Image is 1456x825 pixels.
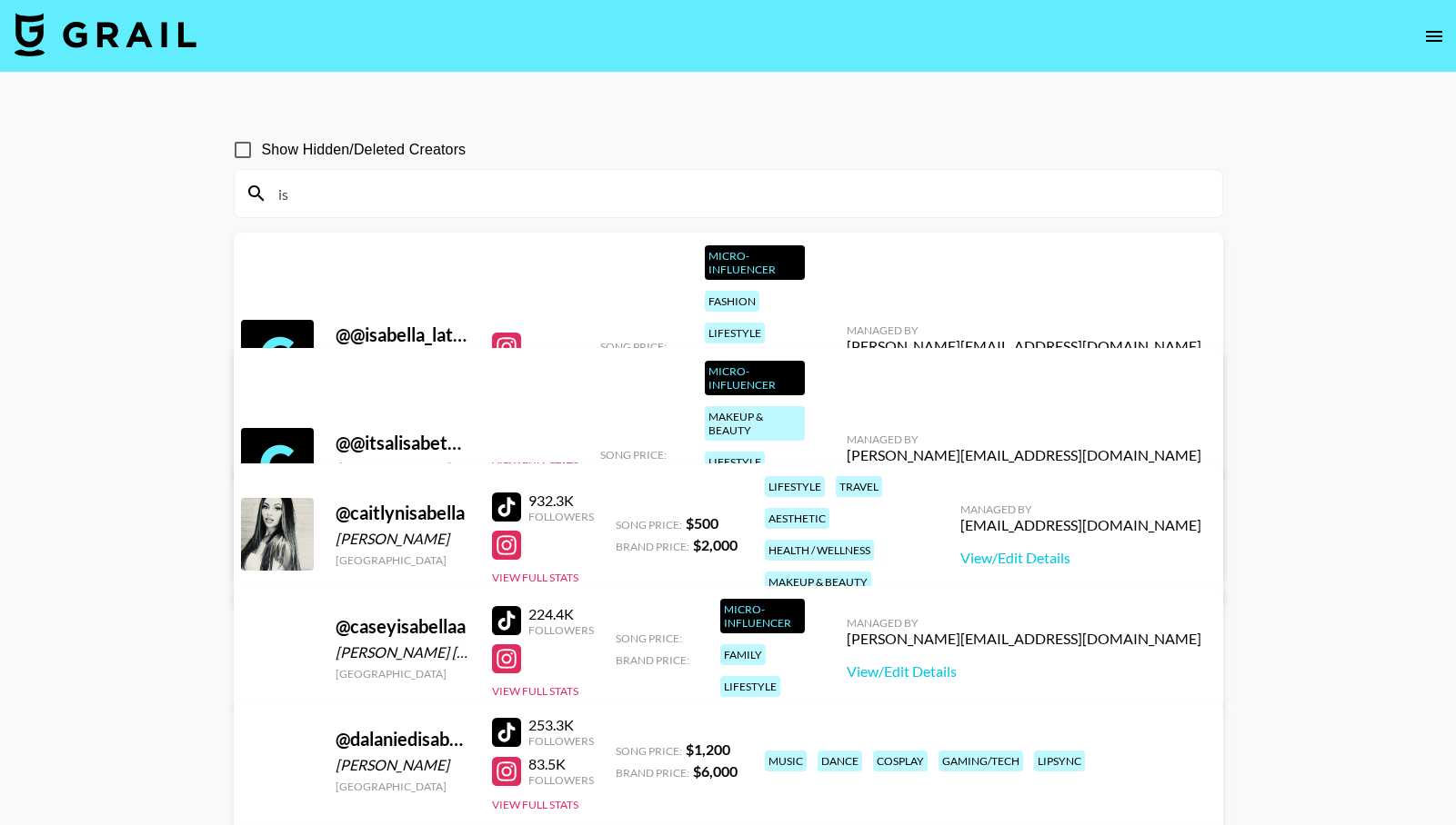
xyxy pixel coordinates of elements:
[705,452,765,472] div: lifestyle
[600,448,667,462] span: Song Price:
[336,530,470,548] div: [PERSON_NAME]
[960,549,1201,567] a: View/Edit Details
[336,615,470,638] div: @ caseyisabellaa
[818,750,862,771] div: dance
[765,476,825,497] div: lifestyle
[960,502,1201,516] div: Managed By
[705,361,805,395] div: Micro-Influencer
[616,653,689,667] span: Brand Price:
[765,508,829,529] div: aesthetic
[528,755,594,773] div: 83.5K
[847,337,1201,355] div: [PERSON_NAME][EMAIL_ADDRESS][DOMAIN_NAME]
[873,750,928,771] div: cosplay
[836,476,882,497] div: travel
[336,643,470,661] div: [PERSON_NAME] [PERSON_NAME]
[336,553,470,567] div: [GEOGRAPHIC_DATA]
[705,323,765,343] div: lifestyle
[686,514,718,532] strong: $ 500
[600,340,667,353] span: Song Price:
[336,667,470,681] div: [GEOGRAPHIC_DATA]
[705,245,805,280] div: Micro-Influencer
[528,510,594,523] div: Followers
[1034,750,1085,771] div: lipsync
[686,741,730,758] strong: $ 1,200
[847,432,1201,446] div: Managed By
[616,631,682,645] span: Song Price:
[847,662,1201,681] a: View/Edit Details
[528,605,594,623] div: 224.4K
[528,716,594,734] div: 253.3K
[492,684,578,698] button: View Full Stats
[336,728,470,750] div: @ dalaniedisabato
[528,492,594,510] div: 932.3K
[847,630,1201,648] div: [PERSON_NAME][EMAIL_ADDRESS][DOMAIN_NAME]
[693,762,738,780] strong: $ 6,000
[765,572,871,592] div: makeup & beauty
[939,750,1023,771] div: gaming/tech
[267,179,1211,208] input: Search by User Name
[616,518,682,532] span: Song Price:
[693,536,738,553] strong: $ 2,000
[528,623,594,637] div: Followers
[492,798,578,811] button: View Full Stats
[765,750,807,771] div: music
[1416,18,1452,55] button: open drawer
[336,323,470,346] div: @ @isabella_latuso
[336,780,470,793] div: [GEOGRAPHIC_DATA]
[765,540,874,561] div: health / wellness
[262,139,467,161] span: Show Hidden/Deleted Creators
[528,773,594,787] div: Followers
[720,676,780,697] div: lifestyle
[528,734,594,748] div: Followers
[336,502,470,524] div: @ caitlynisabella
[847,616,1201,630] div: Managed By
[616,540,689,553] span: Brand Price:
[616,766,689,780] span: Brand Price:
[336,460,470,478] div: [PERSON_NAME]
[616,744,682,758] span: Song Price:
[492,571,578,584] button: View Full Stats
[847,446,1201,464] div: [PERSON_NAME][EMAIL_ADDRESS][DOMAIN_NAME]
[720,644,766,665] div: family
[847,323,1201,337] div: Managed By
[705,291,759,312] div: fashion
[705,406,805,441] div: makeup & beauty
[336,756,470,774] div: [PERSON_NAME]
[336,432,470,454] div: @ @itsalisabethwithana
[15,13,196,56] img: Grail Talent
[720,599,805,633] div: Micro-Influencer
[960,516,1201,534] div: [EMAIL_ADDRESS][DOMAIN_NAME]
[492,459,578,472] button: View Full Stats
